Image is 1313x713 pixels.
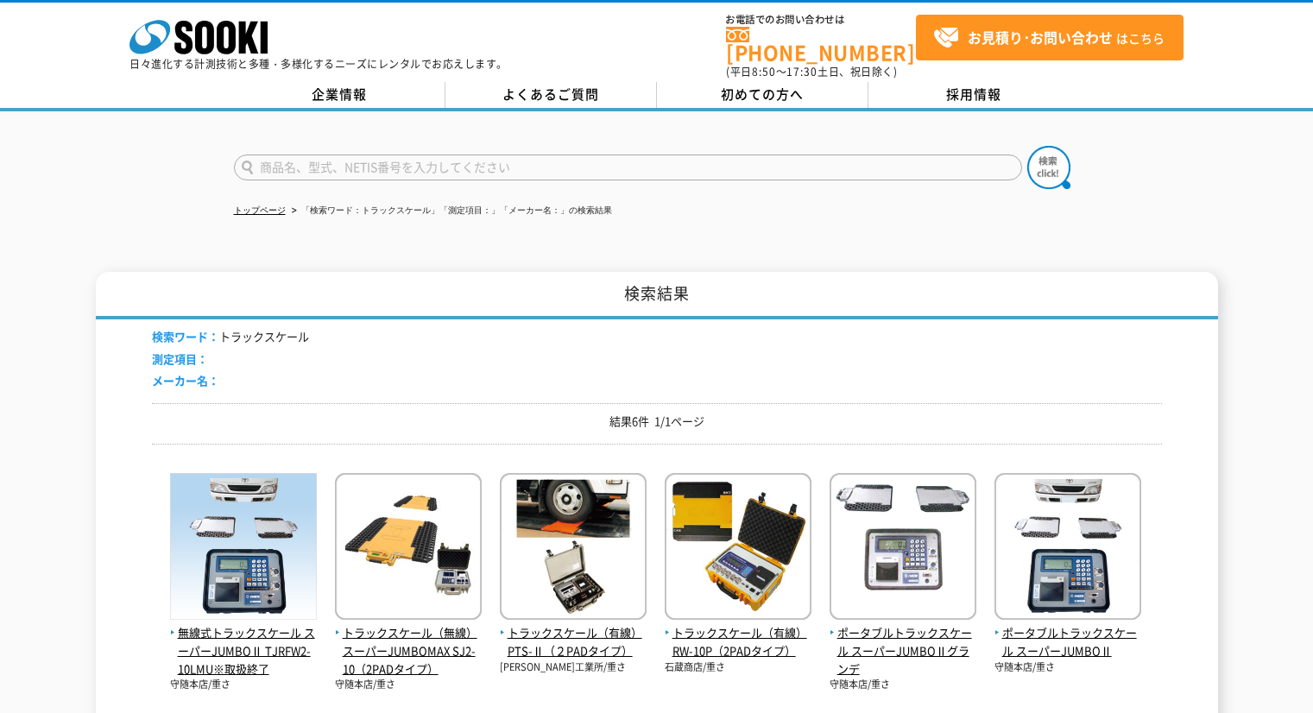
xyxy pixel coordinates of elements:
a: トップページ [234,205,286,215]
h1: 検索結果 [96,272,1218,319]
a: よくあるご質問 [445,82,657,108]
span: トラックスケール（有線） PTS-Ⅱ（２PADタイプ） [500,624,647,660]
p: 守随本店/重さ [830,678,976,692]
span: トラックスケール（無線） スーパーJUMBOMAX SJ2-10（2PADタイプ） [335,624,482,678]
span: 8:50 [752,64,776,79]
p: 守随本店/重さ [994,660,1141,675]
span: トラックスケール（有線） RW-10P（2PADタイプ） [665,624,811,660]
span: 測定項目： [152,350,208,367]
span: はこちら [933,25,1165,51]
img: btn_search.png [1027,146,1070,189]
a: トラックスケール（無線） スーパーJUMBOMAX SJ2-10（2PADタイプ） [335,606,482,678]
span: メーカー名： [152,372,219,388]
li: トラックスケール [152,328,309,346]
span: 17:30 [786,64,817,79]
span: 検索ワード： [152,328,219,344]
a: お見積り･お問い合わせはこちら [916,15,1184,60]
img: RW-10P（2PADタイプ） [665,473,811,624]
p: 石蔵商店/重さ [665,660,811,675]
p: 守随本店/重さ [335,678,482,692]
a: トラックスケール（有線） PTS-Ⅱ（２PADタイプ） [500,606,647,659]
a: 初めての方へ [657,82,868,108]
p: 日々進化する計測技術と多種・多様化するニーズにレンタルでお応えします。 [129,59,508,69]
img: スーパーJUMBOMAX SJ2-10（2PADタイプ） [335,473,482,624]
a: [PHONE_NUMBER] [726,27,916,62]
p: [PERSON_NAME]工業所/重さ [500,660,647,675]
a: 企業情報 [234,82,445,108]
span: 無線式トラックスケール スーパーJUMBOⅡ TJRFW2-10LMU※取扱終了 [170,624,317,678]
img: スーパーJUMBOⅡ TJRFW2-10LMU※取扱終了 [170,473,317,624]
p: 守随本店/重さ [170,678,317,692]
span: ポータブルトラックスケール スーパーJUMBOⅡグランデ [830,624,976,678]
a: ポータブルトラックスケール スーパーJUMBOⅡ [994,606,1141,659]
span: 初めての方へ [721,85,804,104]
a: ポータブルトラックスケール スーパーJUMBOⅡグランデ [830,606,976,678]
span: (平日 ～ 土日、祝日除く) [726,64,897,79]
img: PTS-Ⅱ（２PADタイプ） [500,473,647,624]
span: お電話でのお問い合わせは [726,15,916,25]
strong: お見積り･お問い合わせ [968,27,1113,47]
p: 結果6件 1/1ページ [152,413,1162,431]
li: 「検索ワード：トラックスケール」「測定項目：」「メーカー名：」の検索結果 [288,202,612,220]
img: スーパーJUMBOⅡグランデ [830,473,976,624]
input: 商品名、型式、NETIS番号を入力してください [234,155,1022,180]
a: トラックスケール（有線） RW-10P（2PADタイプ） [665,606,811,659]
span: ポータブルトラックスケール スーパーJUMBOⅡ [994,624,1141,660]
img: スーパーJUMBOⅡ [994,473,1141,624]
a: 無線式トラックスケール スーパーJUMBOⅡ TJRFW2-10LMU※取扱終了 [170,606,317,678]
a: 採用情報 [868,82,1080,108]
